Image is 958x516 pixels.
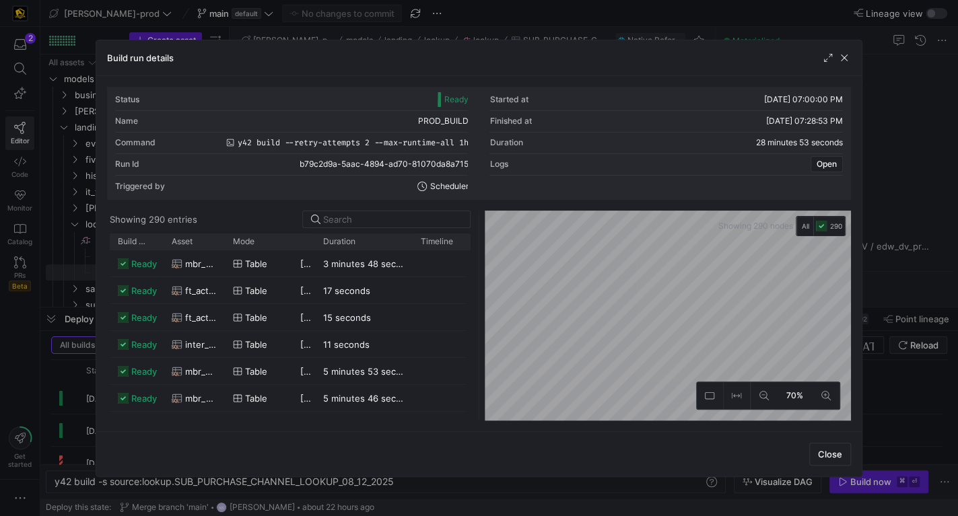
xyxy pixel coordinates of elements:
span: [DATE] 07:23:16 PM [300,285,384,296]
div: Run Id [115,159,139,169]
span: Scheduler [430,182,468,191]
span: [DATE] 07:22:54 PM [300,393,385,404]
span: [DATE] 07:28:53 PM [766,116,843,126]
input: Search [323,214,462,225]
y42-duration: 5 minutes 53 seconds [323,366,417,377]
div: Showing 290 entries [110,214,197,225]
span: [DATE] 07:23:04 PM [300,339,385,350]
span: Asset [172,237,193,246]
span: mbr_subscription_sales__sub_purchase_channel_forecast [185,359,217,385]
span: table [245,305,267,331]
span: table [245,385,267,412]
span: mbr_monthly_membership_trending_first_year [185,412,217,439]
span: mbr_membership_sale_forecast [185,251,217,277]
span: table [245,359,267,385]
div: Finished at [489,116,531,126]
span: [DATE] 07:23:16 PM [300,312,384,323]
span: ready [131,412,157,439]
div: Status [115,95,139,104]
span: ready [131,251,157,277]
span: [DATE] 07:23:34 PM [300,258,385,269]
span: y42 build --retry-attempts 2 --max-runtime-all 1h [237,138,468,147]
button: 70% [778,382,813,409]
y42-duration: 11 seconds [323,339,370,350]
div: Duration [489,138,522,147]
y42-duration: 17 seconds [323,285,370,296]
span: ready [131,385,157,412]
y42-duration: 15 seconds [323,312,371,323]
span: Mode [233,237,254,246]
div: Name [115,116,138,126]
span: table [245,332,267,358]
span: [DATE] 07:22:59 PM [300,366,385,377]
div: Triggered by [115,182,165,191]
y42-duration: 5 minutes 46 seconds [323,393,417,404]
span: table [245,412,267,439]
span: ready [131,305,157,331]
span: [DATE] 07:00:00 PM [764,94,843,104]
span: Close [818,449,842,459]
span: All [802,221,809,231]
span: 70% [784,388,806,403]
span: Build status [118,237,146,246]
span: ft_active_membership_daily_forecast [185,278,217,304]
span: Showing 290 nodes [718,221,796,231]
span: mbr_monthly_membership_trending [185,385,217,412]
span: table [245,251,267,277]
span: Open [817,159,837,169]
button: Close [809,443,851,466]
span: b79c2d9a-5aac-4894-ad70-81070da8a715 [299,159,468,169]
y42-duration: 3 minutes 48 seconds [323,258,417,269]
button: Open [811,156,843,172]
span: Timeline [421,237,453,246]
div: Logs [489,159,508,169]
span: ready [131,359,157,385]
span: Duration [323,237,355,246]
span: table [245,278,267,304]
span: ft_active_membership_weekly_forecast [185,305,217,331]
div: Command [115,138,156,147]
h3: Build run details [107,52,174,63]
span: Ready [444,95,468,104]
y42-duration: 28 minutes 53 seconds [756,138,843,147]
span: ready [131,332,157,358]
span: PROD_BUILD [417,116,468,126]
div: Started at [489,95,528,104]
span: ready [131,278,157,304]
span: 290 [830,222,842,230]
span: inter_active_membership_forecast [185,332,217,358]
